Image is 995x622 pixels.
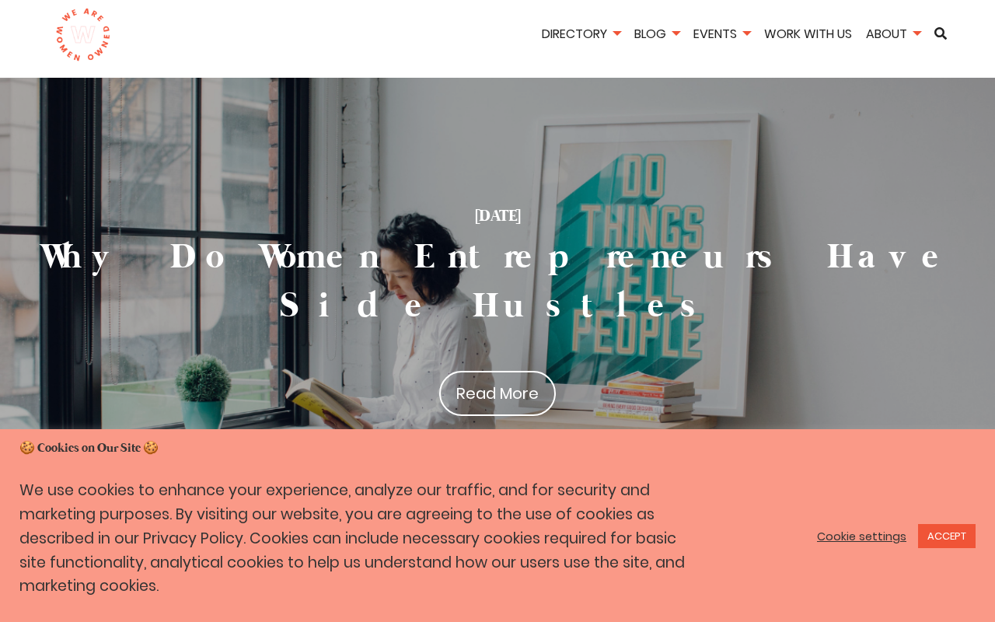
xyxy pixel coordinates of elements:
[861,25,926,43] a: About
[16,206,979,228] h4: [DATE]
[19,440,976,457] h5: 🍪 Cookies on Our Site 🍪
[629,25,685,43] a: Blog
[759,25,857,43] a: Work With Us
[55,8,110,62] img: logo
[688,24,756,47] li: Events
[861,24,926,47] li: About
[929,27,952,40] a: Search
[536,24,626,47] li: Directory
[16,234,979,332] h1: Why Do Women Entrepreneurs Have Side Hustles
[688,25,756,43] a: Events
[629,24,685,47] li: Blog
[918,524,976,548] a: ACCEPT
[536,25,626,43] a: Directory
[19,479,689,599] p: We use cookies to enhance your experience, analyze our traffic, and for security and marketing pu...
[817,529,906,543] a: Cookie settings
[439,371,556,416] a: Read More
